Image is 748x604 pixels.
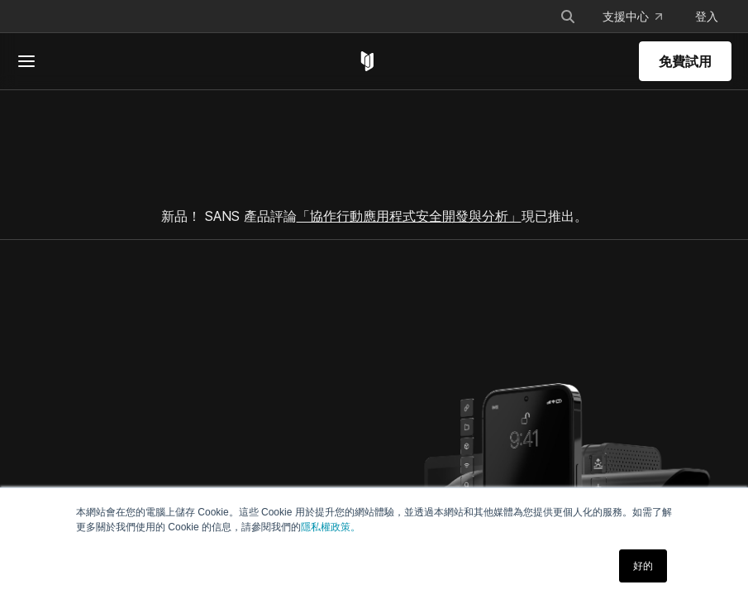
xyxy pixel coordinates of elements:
font: 現已推出。 [522,208,588,224]
a: 隱私權政策。 [301,521,360,533]
a: 科雷利姆之家 [357,51,378,71]
div: 導航選單 [546,2,731,31]
a: 「協作行動應用程式安全開發與分析」 [297,208,522,224]
font: 新品！ SANS 產品評論 [161,208,297,224]
button: 搜尋 [553,2,583,31]
font: 本網站會在您的電腦上儲存 Cookie。這些 Cookie 用於提升您的網站體驗，並透過本網站和其他媒體為您提供更個人化的服務。如需了解更多關於我們使用的 Cookie 的信息，請參閱我們的 [76,506,672,533]
font: 免費試用 [659,53,712,70]
font: 好的 [633,560,653,572]
font: 登入 [695,9,718,23]
a: 免費試用 [639,41,731,81]
a: 好的 [619,549,667,582]
font: 支援中心 [603,9,649,23]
